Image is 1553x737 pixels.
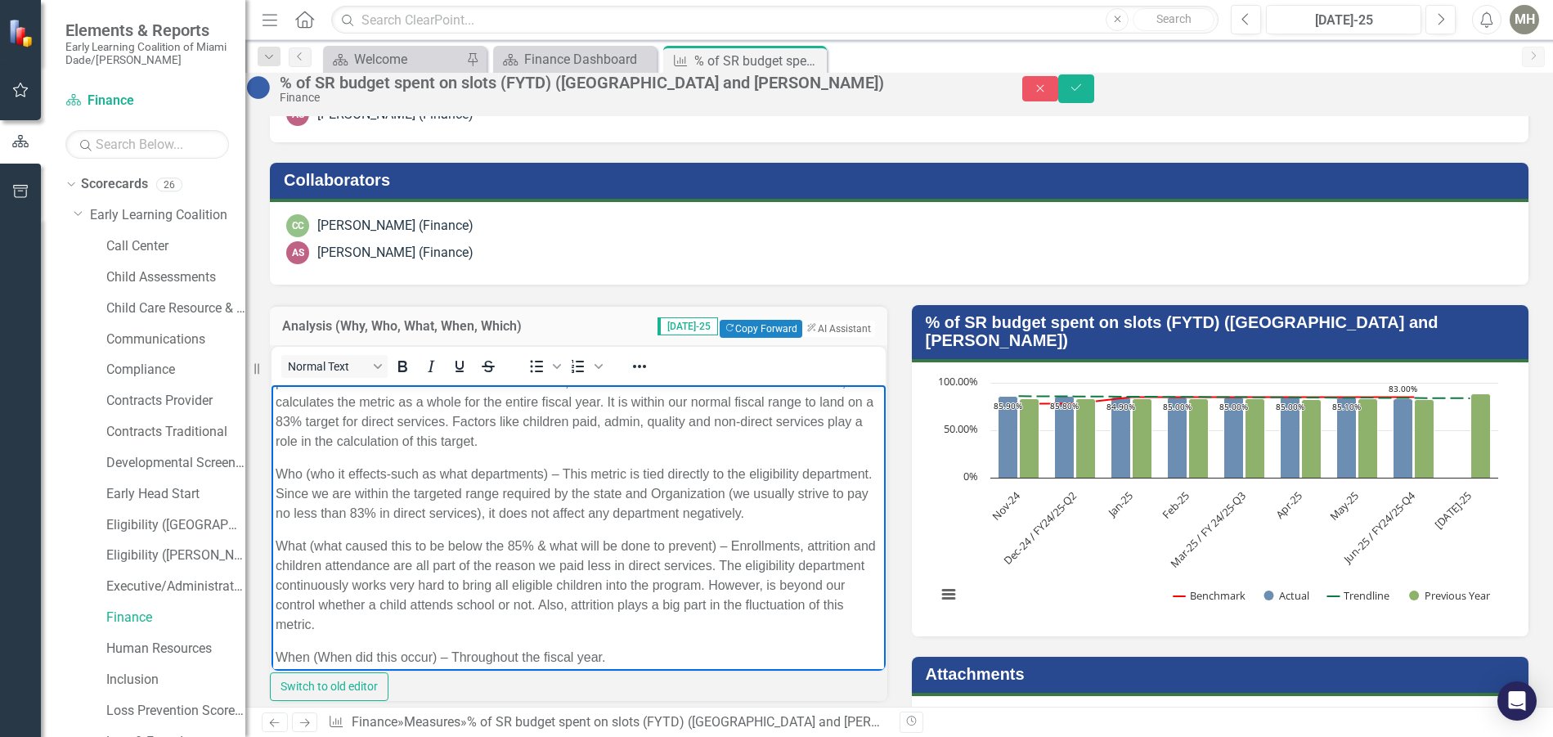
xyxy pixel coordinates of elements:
[926,313,1521,349] h3: % of SR budget spent on slots (FYTD) ([GEOGRAPHIC_DATA] and [PERSON_NAME])
[1050,400,1079,411] text: 85.80%
[281,355,388,378] button: Block Normal Text
[270,672,388,701] button: Switch to old editor
[694,51,823,71] div: % of SR budget spent on slots (FYTD) ([GEOGRAPHIC_DATA] and [PERSON_NAME])
[106,702,245,721] a: Loss Prevention Scorecard
[1075,399,1095,479] path: Dec-24 / FY24/25-Q2, 83.4. Previous Year.
[524,49,653,70] div: Finance Dashboard
[1159,488,1192,522] text: Feb-25
[1301,400,1321,479] path: Apr-25, 82.5. Previous Year.
[523,355,563,378] div: Bullet list
[331,6,1219,34] input: Search ClearPoint...
[446,355,474,378] button: Underline
[106,423,245,442] a: Contracts Traditional
[106,516,245,535] a: Eligibility ([GEOGRAPHIC_DATA])
[106,454,245,473] a: Developmental Screening Compliance
[998,397,1017,479] path: Nov-24, 85.9. Actual.
[474,355,502,378] button: Strikethrough
[1414,400,1434,479] path: Jun-25 / FY24/25-Q4, 82.2. Previous Year.
[564,355,605,378] div: Numbered list
[272,385,886,671] iframe: Rich Text Area
[106,640,245,658] a: Human Resources
[328,713,886,732] div: » »
[106,546,245,565] a: Eligibility ([PERSON_NAME])
[1166,488,1248,570] text: Mar-25 / FY 24/25-Q3
[90,206,245,225] a: Early Learning Coalition
[1497,681,1537,721] div: Open Intercom Messenger
[1223,398,1243,479] path: Mar-25 / FY 24/25-Q3, 85. Actual.
[4,79,610,138] p: Who (who it effects-such as what departments) – This metric is tied directly to the eligibility d...
[4,151,610,249] p: What (what caused this to be below the 85% & what will be done to prevent) – Enrollments, attriti...
[1336,398,1356,479] path: May-25, 85.1. Actual.
[288,360,368,373] span: Normal Text
[994,400,1022,411] text: 85.90%
[354,49,462,70] div: Welcome
[1272,11,1416,30] div: [DATE]-25
[245,74,272,101] img: No Information
[106,237,245,256] a: Call Center
[1266,5,1421,34] button: [DATE]-25
[1272,488,1304,521] text: Apr-25
[1332,401,1361,412] text: 85.10%
[1263,588,1309,603] button: Show Actual
[317,244,474,263] div: [PERSON_NAME] (Finance)
[280,92,990,104] div: Finance
[1393,399,1412,479] path: Jun-25 / FY24/25-Q4, 83. Actual.
[286,214,309,237] div: CC
[65,40,229,67] small: Early Learning Coalition of Miami Dade/[PERSON_NAME]
[626,355,653,378] button: Reveal or hide additional toolbar items
[388,355,416,378] button: Bold
[1280,398,1299,479] path: Apr-25, 85. Actual.
[1188,399,1208,479] path: Feb-25, 83. Previous Year.
[658,317,718,335] span: [DATE]-25
[944,421,978,436] text: 50.00%
[65,130,229,159] input: Search Below...
[317,217,474,236] div: [PERSON_NAME] (Finance)
[156,178,182,191] div: 26
[352,714,397,730] a: Finance
[1326,488,1362,524] text: May-25
[1431,488,1474,532] text: [DATE]-25
[65,20,229,40] span: Elements & Reports
[284,171,1520,189] h3: Collaborators
[937,583,960,606] button: View chart menu, Chart
[926,665,1521,683] h3: Attachments
[282,319,593,334] h3: Analysis (Why, Who, What, When, Which)
[1106,401,1135,412] text: 84.90%
[65,92,229,110] a: Finance
[106,361,245,380] a: Compliance
[1276,401,1304,412] text: 85.00%
[802,321,874,337] button: AI Assistant
[1470,394,1490,479] path: Jul-25, 88.4. Previous Year.
[1156,12,1192,25] span: Search
[1245,399,1264,479] path: Mar-25 / FY 24/25-Q3, 83.4. Previous Year.
[720,320,802,338] button: Copy Forward
[1163,401,1192,412] text: 85.00%
[106,299,245,318] a: Child Care Resource & Referral (CCR&R)
[928,375,1506,620] svg: Interactive chart
[988,488,1023,524] text: Nov-24
[1510,5,1539,34] button: MH
[938,374,978,389] text: 100.00%
[106,671,245,690] a: Inclusion
[1103,488,1136,521] text: Jan-25
[1132,399,1151,479] path: Jan-25, 83.4. Previous Year.
[1409,588,1492,603] button: Show Previous Year
[4,263,610,282] p: When (When did this occur) – Throughout the fiscal year.
[106,330,245,349] a: Communications
[1015,393,1473,402] g: Trendline, series 3 of 4. Line with 9 data points.
[404,714,460,730] a: Measures
[1219,401,1248,412] text: 85.00%
[106,485,245,504] a: Early Head Start
[1019,394,1490,479] g: Previous Year, series 4 of 4. Bar series with 9 bars.
[106,609,245,627] a: Finance
[286,241,309,264] div: AS
[327,49,462,70] a: Welcome
[1111,398,1130,479] path: Jan-25, 84.9. Actual.
[998,383,1470,479] g: Actual, series 2 of 4. Bar series with 9 bars.
[467,714,947,730] div: % of SR budget spent on slots (FYTD) ([GEOGRAPHIC_DATA] and [PERSON_NAME])
[928,375,1513,620] div: Chart. Highcharts interactive chart.
[106,577,245,596] a: Executive/Administrative
[1000,488,1079,568] text: Dec-24 / FY24/25-Q2
[1389,383,1417,394] text: 83.00%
